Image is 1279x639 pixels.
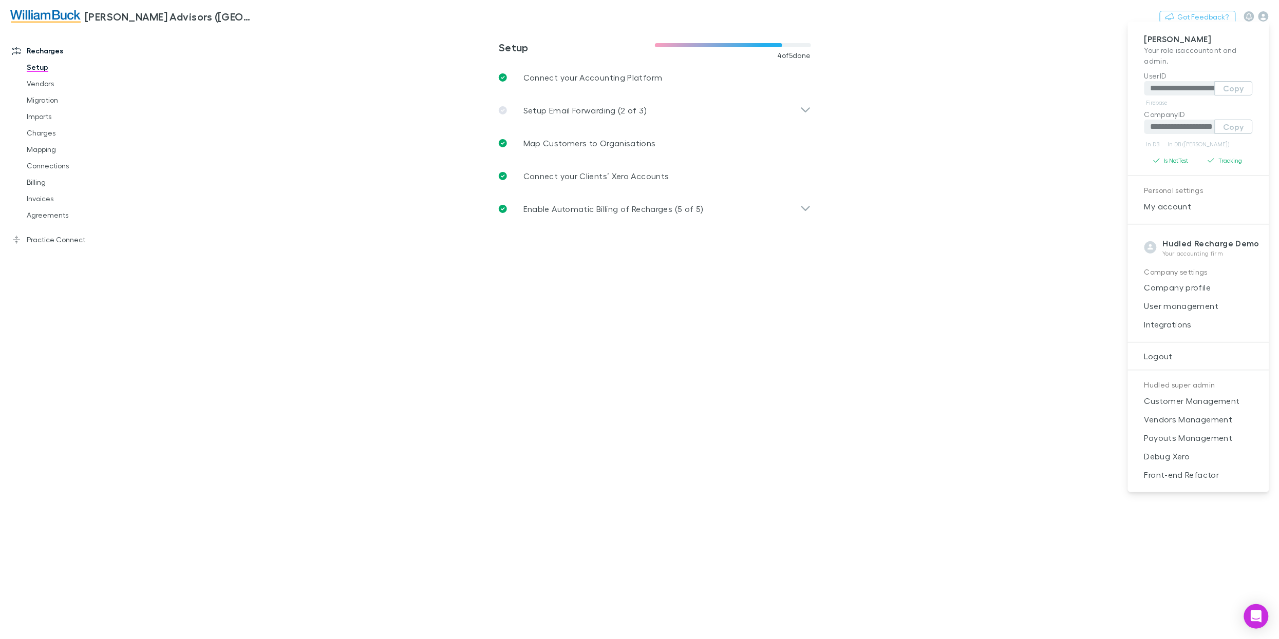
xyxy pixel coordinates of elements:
[1136,281,1261,294] span: Company profile
[1144,266,1253,279] p: Company settings
[1199,154,1253,167] button: Tracking
[1144,45,1253,66] p: Your role is accountant and admin .
[1244,604,1269,629] div: Open Intercom Messenger
[1144,379,1253,392] p: Hudled super admin
[1144,96,1170,109] a: Firebase
[1144,138,1162,150] a: In DB
[1136,200,1261,212] span: My account
[1166,138,1232,150] a: In DB ([PERSON_NAME])
[1136,300,1261,312] span: User management
[1144,154,1199,167] button: Is NotTest
[1136,350,1261,362] span: Logout
[1136,318,1261,331] span: Integrations
[1136,450,1261,462] span: Debug Xero
[1215,120,1253,134] button: Copy
[1163,238,1259,248] strong: Hudled Recharge Demo
[1136,413,1261,425] span: Vendors Management
[1136,432,1261,444] span: Payouts Management
[1144,184,1253,197] p: Personal settings
[1144,109,1253,120] p: CompanyID
[1163,249,1259,258] p: Your accounting firm
[1136,469,1261,481] span: Front-end Refactor
[1144,70,1253,81] p: UserID
[1215,81,1253,95] button: Copy
[1144,34,1253,45] p: [PERSON_NAME]
[1136,395,1261,407] span: Customer Management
